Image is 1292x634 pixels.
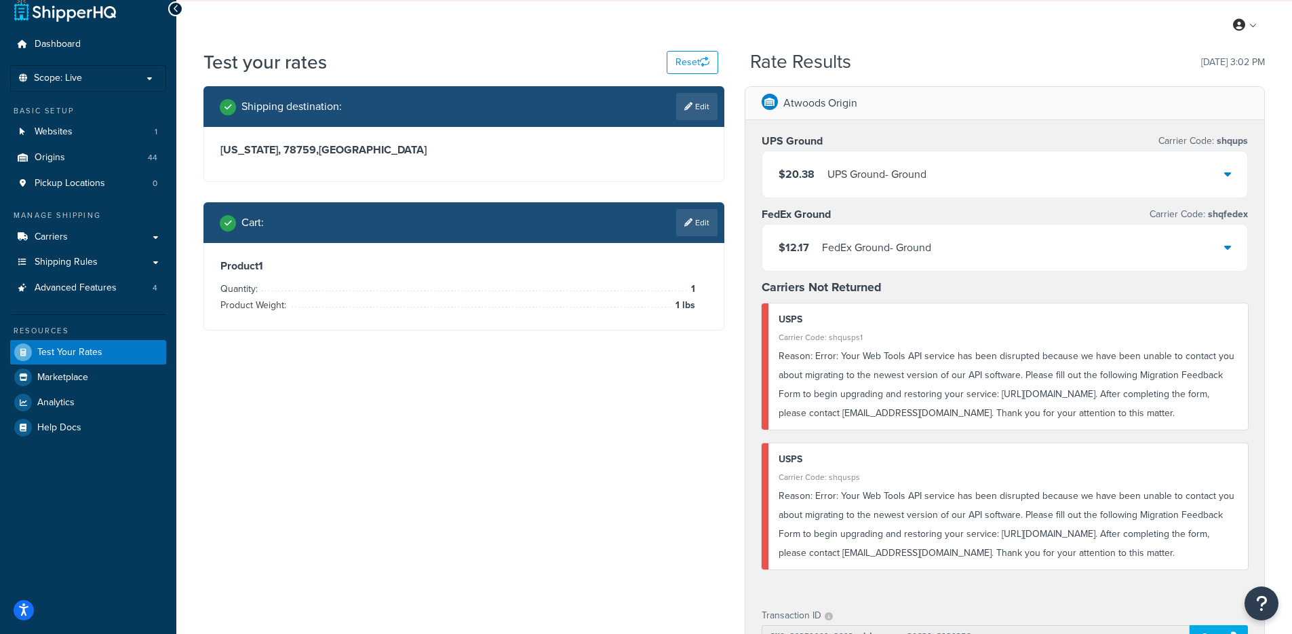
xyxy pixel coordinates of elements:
a: Origins44 [10,145,166,170]
a: Edit [676,93,718,120]
li: Advanced Features [10,276,166,301]
span: Scope: Live [34,73,82,84]
a: Edit [676,209,718,236]
span: Help Docs [37,422,81,434]
div: USPS [779,310,1238,329]
div: Carrier Code: shqusps1 [779,328,1238,347]
span: Pickup Locations [35,178,105,189]
li: Websites [10,119,166,145]
span: 1 [688,281,695,297]
a: Carriers [10,225,166,250]
a: Marketplace [10,365,166,390]
button: Open Resource Center [1245,586,1278,620]
span: Test Your Rates [37,347,102,358]
button: Reset [667,51,718,74]
span: Websites [35,126,73,138]
li: Pickup Locations [10,171,166,196]
a: Analytics [10,390,166,415]
span: Product Weight: [220,298,290,312]
a: Shipping Rules [10,250,166,275]
a: Advanced Features4 [10,276,166,301]
div: USPS [779,450,1238,469]
h1: Test your rates [203,49,327,75]
p: Transaction ID [762,606,821,625]
div: Error: Your Web Tools API service has been disrupted because we have been unable to contact you a... [779,487,1238,563]
a: Help Docs [10,415,166,440]
span: Origins [35,152,65,164]
h3: Product 1 [220,259,707,273]
h3: [US_STATE], 78759 , [GEOGRAPHIC_DATA] [220,143,707,157]
span: Carriers [35,231,68,243]
h2: Shipping destination : [241,100,342,113]
li: Origins [10,145,166,170]
p: Atwoods Origin [783,94,857,113]
span: shqfedex [1205,207,1248,221]
span: 1 lbs [672,297,695,314]
span: $12.17 [779,240,809,255]
div: FedEx Ground - Ground [822,238,931,257]
a: Websites1 [10,119,166,145]
h2: Rate Results [750,52,851,73]
div: Carrier Code: shqusps [779,468,1238,487]
span: 0 [153,178,157,189]
h2: Cart : [241,217,264,229]
span: 4 [153,282,157,294]
span: Dashboard [35,39,81,50]
span: Reason: [779,489,813,503]
span: Quantity: [220,282,261,296]
h3: UPS Ground [762,134,823,148]
div: UPS Ground - Ground [827,165,926,184]
span: Marketplace [37,372,88,384]
h3: FedEx Ground [762,208,831,221]
span: 1 [155,126,157,138]
span: $20.38 [779,166,815,182]
p: [DATE] 3:02 PM [1201,53,1265,72]
div: Manage Shipping [10,210,166,221]
p: Carrier Code: [1158,132,1248,151]
a: Pickup Locations0 [10,171,166,196]
div: Resources [10,325,166,337]
div: Error: Your Web Tools API service has been disrupted because we have been unable to contact you a... [779,347,1238,423]
strong: Carriers Not Returned [762,278,882,296]
span: 44 [148,152,157,164]
span: Analytics [37,397,75,409]
span: Advanced Features [35,282,117,294]
a: Test Your Rates [10,340,166,365]
span: shqups [1214,134,1248,148]
span: Shipping Rules [35,257,98,268]
div: Basic Setup [10,105,166,117]
a: Dashboard [10,32,166,57]
p: Carrier Code: [1150,205,1248,224]
span: Reason: [779,349,813,363]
